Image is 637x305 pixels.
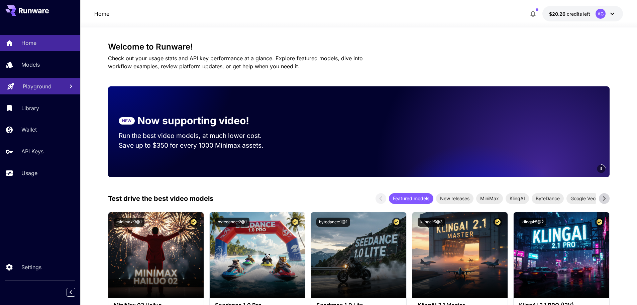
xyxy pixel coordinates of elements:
p: Run the best video models, at much lower cost. [119,131,275,141]
nav: breadcrumb [94,10,109,18]
button: Certified Model – Vetted for best performance and includes a commercial license. [189,218,198,227]
div: Google Veo [566,193,600,204]
div: Featured models [389,193,433,204]
div: $20.26349 [549,10,590,17]
button: Certified Model – Vetted for best performance and includes a commercial license. [595,218,604,227]
p: Models [21,61,40,69]
span: New releases [436,195,473,202]
button: Certified Model – Vetted for best performance and includes a commercial license. [493,218,502,227]
img: alt [210,212,305,298]
button: $20.26349AC [542,6,623,21]
button: bytedance:2@1 [215,218,249,227]
button: bytedance:1@1 [316,218,350,227]
div: ByteDance [532,193,564,204]
button: klingai:5@3 [418,218,445,227]
img: alt [412,212,508,298]
p: Test drive the best video models [108,194,213,204]
p: Playground [23,82,51,90]
p: Usage [21,169,37,177]
div: Collapse sidebar [72,286,80,298]
p: Home [21,39,36,47]
p: Save up to $350 for every 1000 Minimax assets. [119,141,275,150]
a: Home [94,10,109,18]
button: Certified Model – Vetted for best performance and includes a commercial license. [291,218,300,227]
div: MiniMax [476,193,503,204]
p: Settings [21,263,41,271]
div: New releases [436,193,473,204]
span: Featured models [389,195,433,202]
span: KlingAI [506,195,529,202]
img: alt [514,212,609,298]
span: ByteDance [532,195,564,202]
div: KlingAI [506,193,529,204]
span: credits left [567,11,590,17]
p: Wallet [21,126,37,134]
button: Certified Model – Vetted for best performance and includes a commercial license. [392,218,401,227]
span: Check out your usage stats and API key performance at a glance. Explore featured models, dive int... [108,55,363,70]
div: AC [596,9,606,19]
button: minimax:3@1 [114,218,144,227]
span: 5 [600,166,602,171]
button: Collapse sidebar [67,288,75,297]
button: klingai:5@2 [519,218,546,227]
img: alt [311,212,406,298]
span: $20.26 [549,11,567,17]
p: API Keys [21,147,43,155]
p: Now supporting video! [137,113,249,128]
h3: Welcome to Runware! [108,42,610,52]
span: MiniMax [476,195,503,202]
img: alt [108,212,204,298]
p: Library [21,104,39,112]
span: Google Veo [566,195,600,202]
